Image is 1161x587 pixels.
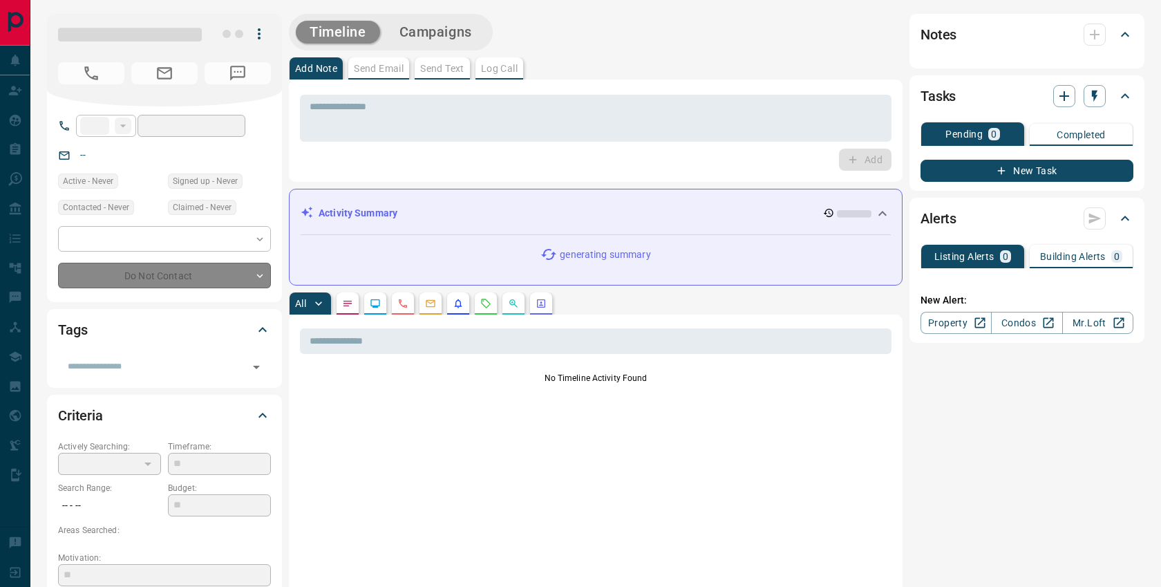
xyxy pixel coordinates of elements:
[168,440,271,453] p: Timeframe:
[63,201,129,214] span: Contacted - Never
[1057,130,1106,140] p: Completed
[58,263,271,288] div: Do Not Contact
[295,64,337,73] p: Add Note
[560,248,650,262] p: generating summary
[173,174,238,188] span: Signed up - Never
[58,399,271,432] div: Criteria
[386,21,486,44] button: Campaigns
[342,298,353,309] svg: Notes
[301,201,891,226] div: Activity Summary
[508,298,519,309] svg: Opportunities
[58,524,271,537] p: Areas Searched:
[921,160,1133,182] button: New Task
[131,62,198,84] span: No Email
[480,298,491,309] svg: Requests
[921,85,956,107] h2: Tasks
[58,440,161,453] p: Actively Searching:
[1040,252,1106,261] p: Building Alerts
[921,80,1133,113] div: Tasks
[1062,312,1133,334] a: Mr.Loft
[934,252,994,261] p: Listing Alerts
[58,552,271,564] p: Motivation:
[921,293,1133,308] p: New Alert:
[425,298,436,309] svg: Emails
[63,174,113,188] span: Active - Never
[58,404,103,427] h2: Criteria
[921,18,1133,51] div: Notes
[247,357,266,377] button: Open
[921,24,956,46] h2: Notes
[319,206,397,221] p: Activity Summary
[1003,252,1008,261] p: 0
[58,494,161,517] p: -- - --
[80,149,86,160] a: --
[536,298,547,309] svg: Agent Actions
[300,372,891,384] p: No Timeline Activity Found
[168,482,271,494] p: Budget:
[1114,252,1120,261] p: 0
[945,129,983,139] p: Pending
[370,298,381,309] svg: Lead Browsing Activity
[295,299,306,308] p: All
[921,207,956,230] h2: Alerts
[205,62,271,84] span: No Number
[58,319,87,341] h2: Tags
[991,129,997,139] p: 0
[58,62,124,84] span: No Number
[921,202,1133,235] div: Alerts
[58,482,161,494] p: Search Range:
[921,312,992,334] a: Property
[58,313,271,346] div: Tags
[991,312,1062,334] a: Condos
[397,298,408,309] svg: Calls
[296,21,380,44] button: Timeline
[173,201,232,214] span: Claimed - Never
[453,298,464,309] svg: Listing Alerts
